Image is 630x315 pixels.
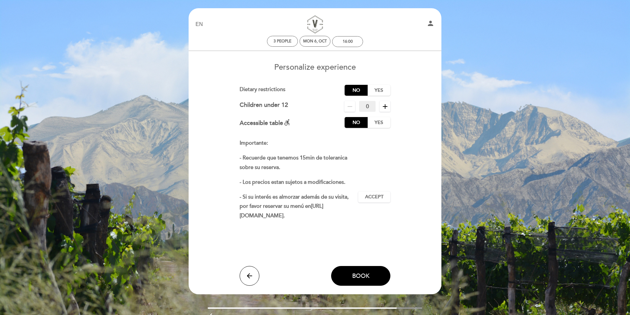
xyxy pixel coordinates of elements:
button: Book [331,266,390,286]
span: 3 people [274,39,291,44]
label: Yes [367,117,390,128]
div: 16:00 [343,39,353,44]
i: add [381,103,389,110]
p: - Recuerde que tenemos 15min de toleranica sobre su reserva. [240,153,353,172]
label: No [345,85,368,96]
span: Accept [365,194,383,201]
div: Accessible table [240,117,291,128]
p: - Si su interés es almorzar además de su visita, por favor reservar su menú en . [240,192,353,221]
i: remove [346,103,354,110]
div: Dietary restrictions [240,85,345,96]
div: Mon 6, Oct [303,39,327,44]
strong: Importante: [240,140,268,146]
p: - Los precios estan sujetos a modificaciones. [240,178,353,187]
button: Accept [358,191,390,203]
i: person [427,19,434,27]
a: Visitas y Cata de Vinos [274,15,356,34]
i: accessible_forward [283,118,291,126]
span: Book [352,272,370,279]
label: Yes [367,85,390,96]
i: arrow_back [246,272,253,280]
button: person [427,19,434,30]
span: Personalize experience [274,62,356,72]
button: arrow_back [240,266,259,286]
div: Children under 12 [240,101,288,112]
label: No [345,117,368,128]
